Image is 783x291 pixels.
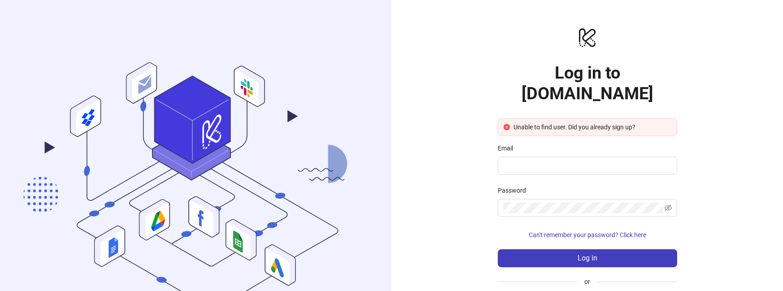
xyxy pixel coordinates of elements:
span: or [577,277,597,287]
input: Email [503,160,670,171]
span: Log in [578,254,597,262]
h1: Log in to [DOMAIN_NAME] [498,62,677,104]
input: Password [503,203,663,213]
label: Password [498,185,532,195]
span: eye-invisible [665,204,672,212]
button: Can't remember your password? Click here [498,228,677,242]
button: Log in [498,249,677,267]
span: close-circle [504,124,510,130]
label: Email [498,143,519,153]
span: Can't remember your password? Click here [529,231,646,238]
a: Can't remember your password? Click here [498,231,677,238]
div: Unable to find user. Did you already sign up? [513,122,671,132]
